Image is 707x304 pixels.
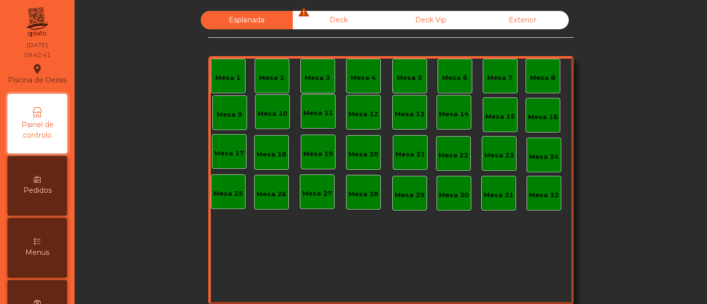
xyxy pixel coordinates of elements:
[385,11,477,29] div: Deck Vip
[529,152,559,162] div: Mesa 24
[395,190,425,200] div: Mesa 29
[439,109,469,119] div: Mesa 14
[298,6,310,18] i: warning
[23,185,52,196] span: Pedidos
[395,109,425,119] div: Mesa 13
[217,110,242,120] div: Mesa 9
[31,63,43,75] i: location_on
[10,120,65,141] span: Painel de controlo
[302,189,332,199] div: Mesa 27
[477,11,569,29] div: Exterior
[397,73,422,83] div: Mesa 5
[259,73,284,83] div: Mesa 2
[439,151,468,160] div: Mesa 22
[349,189,378,199] div: Mesa 28
[529,190,559,200] div: Mesa 32
[257,150,286,159] div: Mesa 18
[303,149,333,159] div: Mesa 19
[530,73,555,83] div: Mesa 8
[303,108,333,118] div: Mesa 11
[351,73,376,83] div: Mesa 4
[528,112,558,122] div: Mesa 16
[8,62,67,86] div: Piscina de Oeiras
[215,73,241,83] div: Mesa 1
[349,109,378,119] div: Mesa 12
[305,73,330,83] div: Mesa 3
[214,149,244,158] div: Mesa 17
[395,150,425,159] div: Mesa 21
[439,190,469,200] div: Mesa 30
[442,73,467,83] div: Mesa 6
[484,151,514,160] div: Mesa 23
[258,109,287,119] div: Mesa 10
[485,112,515,122] div: Mesa 15
[25,247,49,258] span: Menus
[487,73,513,83] div: Mesa 7
[257,189,286,199] div: Mesa 26
[24,51,51,60] div: 09:42:41
[484,190,514,200] div: Mesa 31
[27,41,48,50] div: [DATE]
[25,5,49,40] img: qpiato
[293,11,385,29] div: Deck
[201,11,293,29] div: Esplanada
[213,189,243,199] div: Mesa 25
[349,150,378,159] div: Mesa 20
